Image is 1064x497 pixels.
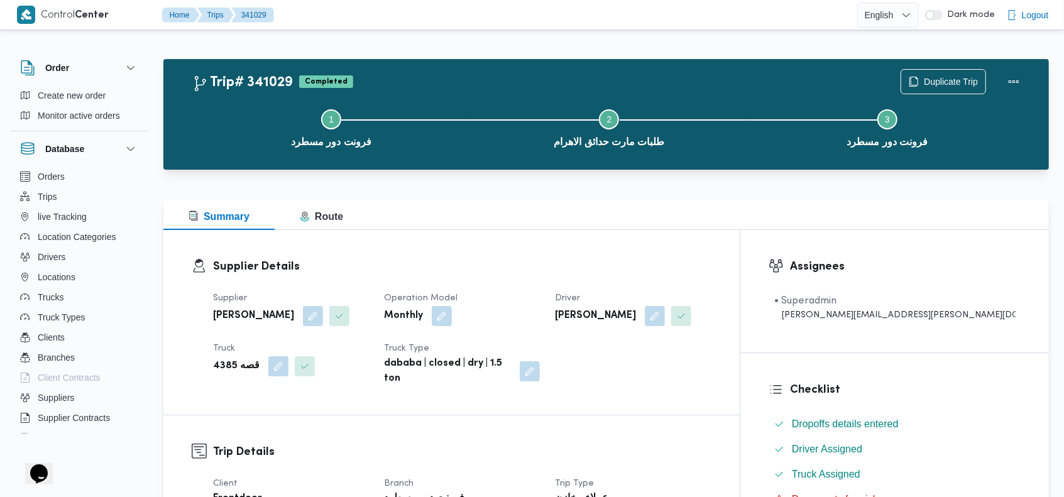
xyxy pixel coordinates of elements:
span: Supplier [213,294,247,302]
span: Location Categories [38,229,116,244]
img: X8yXhbKr1z7QwAAAABJRU5ErkJggg== [17,6,35,24]
button: Trucks [15,287,143,307]
div: Order [10,85,148,131]
div: • Superadmin [774,293,1016,309]
span: Dark mode [943,10,995,20]
button: Devices [15,428,143,448]
span: Locations [38,270,75,285]
span: Duplicate Trip [924,74,978,89]
span: Summary [189,211,250,222]
span: Driver [555,294,580,302]
span: Driver Assigned [792,442,862,457]
button: live Tracking [15,207,143,227]
h3: Trip Details [213,444,711,461]
button: Clients [15,327,143,347]
div: Database [10,167,148,439]
span: Logout [1022,8,1049,23]
span: فرونت دور مسطرد [847,134,928,150]
button: فرونت دور مسطرد [749,94,1026,160]
button: Supplier Contracts [15,408,143,428]
button: 341029 [231,8,274,23]
span: Supplier Contracts [38,410,110,425]
button: Drivers [15,247,143,267]
span: Create new order [38,88,106,103]
button: Duplicate Trip [901,69,986,94]
span: Suppliers [38,390,74,405]
button: Logout [1002,3,1054,28]
button: Home [162,8,200,23]
span: طلبات مارت حدائق الاهرام [554,134,664,150]
span: Truck Assigned [792,469,860,479]
button: Actions [1001,69,1026,94]
span: Trucks [38,290,63,305]
span: • Superadmin mohamed.nabil@illa.com.eg [774,293,1016,322]
button: Trips [197,8,234,23]
button: طلبات مارت حدائق الاهرام [470,94,748,160]
button: Order [20,60,138,75]
div: [PERSON_NAME][EMAIL_ADDRESS][PERSON_NAME][DOMAIN_NAME] [774,309,1016,322]
b: Completed [305,78,348,85]
h3: Checklist [790,381,1021,398]
b: [PERSON_NAME] [555,309,636,324]
button: Locations [15,267,143,287]
span: live Tracking [38,209,87,224]
b: قصه 4385 [213,359,260,374]
button: Monitor active orders [15,106,143,126]
h3: Assignees [790,258,1021,275]
span: Dropoffs details entered [792,418,899,429]
b: [PERSON_NAME] [213,309,294,324]
span: Route [300,211,343,222]
button: Client Contracts [15,368,143,388]
span: فرونت دور مسطرد [291,134,372,150]
span: Client Contracts [38,370,101,385]
h3: Database [45,141,84,156]
span: Dropoffs details entered [792,417,899,432]
b: Center [75,11,109,20]
span: 1 [329,114,334,124]
span: Completed [299,75,353,88]
span: 2 [607,114,612,124]
b: Monthly [384,309,423,324]
span: Trips [38,189,57,204]
button: Create new order [15,85,143,106]
span: Truck [213,344,235,352]
span: Drivers [38,249,65,265]
b: dababa | closed | dry | 1.5 ton [384,356,511,386]
span: Branch [384,479,414,488]
iframe: chat widget [13,447,53,484]
button: Database [20,141,138,156]
button: Branches [15,347,143,368]
button: فرونت دور مسطرد [192,94,470,160]
button: Truck Assigned [769,464,1021,484]
span: Branches [38,350,75,365]
span: Client [213,479,238,488]
span: Truck Type [384,344,429,352]
span: Driver Assigned [792,444,862,454]
h3: Supplier Details [213,258,711,275]
span: Operation Model [384,294,458,302]
span: Clients [38,330,65,345]
h2: Trip# 341029 [192,75,293,91]
span: Truck Types [38,310,85,325]
button: Location Categories [15,227,143,247]
span: Truck Assigned [792,467,860,482]
button: Dropoffs details entered [769,414,1021,434]
h3: Order [45,60,69,75]
button: Trips [15,187,143,207]
span: Devices [38,430,69,445]
span: Monitor active orders [38,108,120,123]
button: Orders [15,167,143,187]
button: Driver Assigned [769,439,1021,459]
span: Orders [38,169,65,184]
button: Suppliers [15,388,143,408]
span: Trip Type [555,479,594,488]
button: Truck Types [15,307,143,327]
span: 3 [885,114,890,124]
